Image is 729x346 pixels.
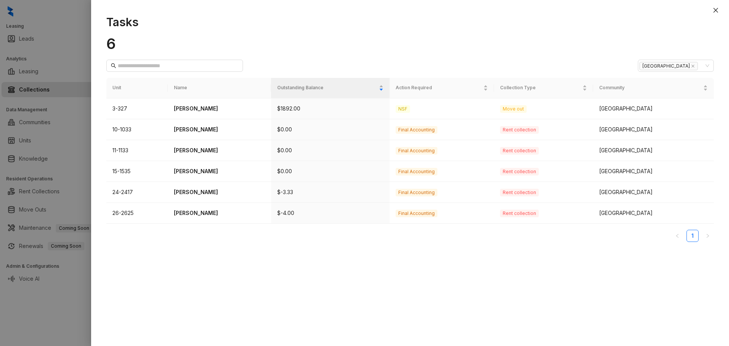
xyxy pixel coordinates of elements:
[168,78,271,98] th: Name
[174,209,265,217] p: [PERSON_NAME]
[277,209,383,217] p: $-4.00
[705,234,710,238] span: right
[599,104,708,113] div: [GEOGRAPHIC_DATA]
[106,15,714,29] h1: Tasks
[711,6,720,15] button: Close
[687,230,698,242] a: 1
[277,188,383,196] p: $-3.33
[713,7,719,13] span: close
[174,104,265,113] p: [PERSON_NAME]
[686,230,699,242] li: 1
[174,167,265,175] p: [PERSON_NAME]
[174,125,265,134] p: [PERSON_NAME]
[174,146,265,155] p: [PERSON_NAME]
[702,230,714,242] li: Next Page
[500,105,527,113] span: Move out
[396,105,410,113] span: NSF
[500,189,539,196] span: Rent collection
[174,188,265,196] p: [PERSON_NAME]
[599,146,708,155] div: [GEOGRAPHIC_DATA]
[277,104,383,113] p: $1892.00
[396,210,437,217] span: Final Accounting
[500,168,539,175] span: Rent collection
[106,78,168,98] th: Unit
[599,209,708,217] div: [GEOGRAPHIC_DATA]
[390,78,494,98] th: Action Required
[396,147,437,155] span: Final Accounting
[396,84,482,92] span: Action Required
[396,189,437,196] span: Final Accounting
[106,119,168,140] td: 10-1033
[106,140,168,161] td: 11-1133
[106,98,168,119] td: 3-327
[639,62,698,70] span: [GEOGRAPHIC_DATA]
[277,125,383,134] p: $0.00
[396,168,437,175] span: Final Accounting
[599,188,708,196] div: [GEOGRAPHIC_DATA]
[106,182,168,203] td: 24-2417
[691,64,695,68] span: close
[599,167,708,175] div: [GEOGRAPHIC_DATA]
[599,84,702,92] span: Community
[106,35,714,52] h1: 6
[599,125,708,134] div: [GEOGRAPHIC_DATA]
[111,63,116,68] span: search
[500,84,581,92] span: Collection Type
[277,167,383,175] p: $0.00
[396,126,437,134] span: Final Accounting
[671,230,683,242] button: left
[500,126,539,134] span: Rent collection
[277,146,383,155] p: $0.00
[671,230,683,242] li: Previous Page
[593,78,714,98] th: Community
[106,203,168,224] td: 26-2625
[702,230,714,242] button: right
[500,147,539,155] span: Rent collection
[106,161,168,182] td: 15-1535
[675,234,680,238] span: left
[494,78,593,98] th: Collection Type
[500,210,539,217] span: Rent collection
[277,84,377,92] span: Outstanding Balance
